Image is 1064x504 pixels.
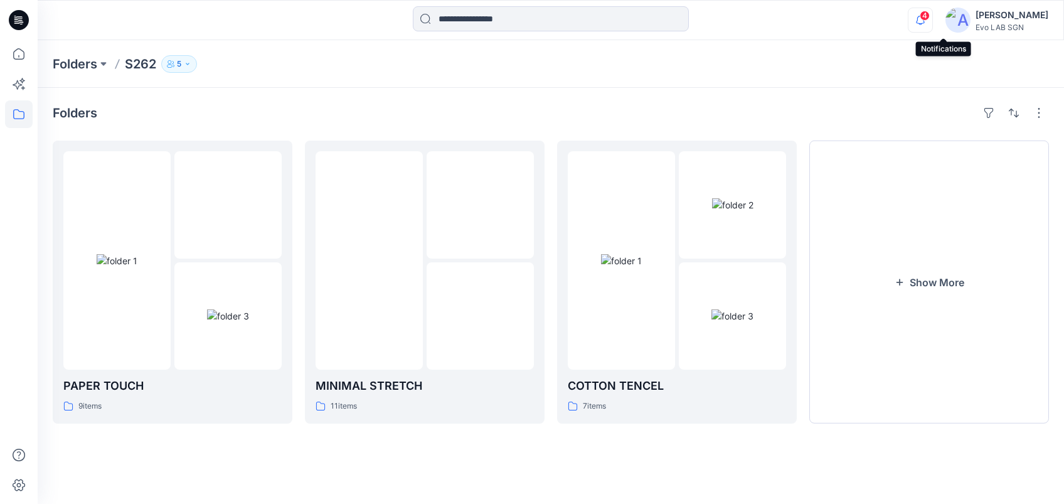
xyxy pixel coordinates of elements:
[53,141,292,424] a: folder 1folder 2folder 3PAPER TOUCH9items
[976,23,1048,32] div: Evo LAB SGN
[557,141,797,424] a: folder 1folder 2folder 3COTTON TENCEL7items
[53,105,97,121] h4: Folders
[63,377,282,395] p: PAPER TOUCH
[78,400,102,413] p: 9 items
[945,8,971,33] img: avatar
[583,400,606,413] p: 7 items
[976,8,1048,23] div: [PERSON_NAME]
[349,254,390,267] img: folder 1
[125,55,156,73] p: S262
[305,141,545,424] a: folder 1folder 2folder 3MINIMAL STRETCH11items
[316,377,534,395] p: MINIMAL STRETCH
[177,57,181,71] p: 5
[920,11,930,21] span: 4
[331,400,357,413] p: 11 items
[712,198,753,212] img: folder 2
[161,55,197,73] button: 5
[601,254,642,267] img: folder 1
[568,377,786,395] p: COTTON TENCEL
[53,55,97,73] a: Folders
[711,309,753,323] img: folder 3
[207,309,249,323] img: folder 3
[208,198,249,212] img: folder 2
[97,254,137,267] img: folder 1
[809,141,1049,424] button: Show More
